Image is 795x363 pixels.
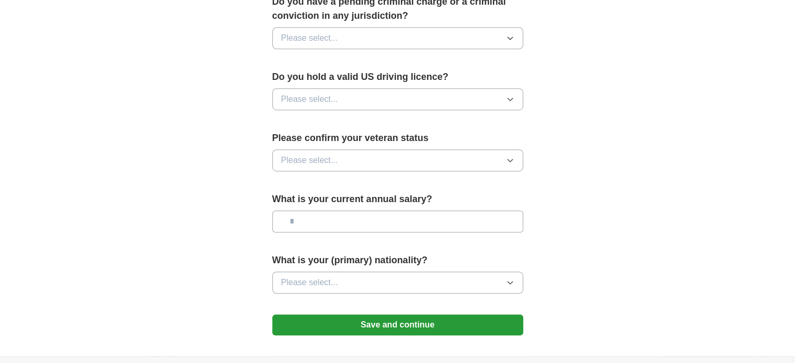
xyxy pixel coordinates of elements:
[272,253,523,267] label: What is your (primary) nationality?
[272,27,523,49] button: Please select...
[272,272,523,294] button: Please select...
[272,88,523,110] button: Please select...
[281,276,338,289] span: Please select...
[272,149,523,171] button: Please select...
[272,192,523,206] label: What is your current annual salary?
[272,131,523,145] label: Please confirm your veteran status
[281,154,338,167] span: Please select...
[272,314,523,335] button: Save and continue
[281,93,338,106] span: Please select...
[281,32,338,44] span: Please select...
[272,70,523,84] label: Do you hold a valid US driving licence?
